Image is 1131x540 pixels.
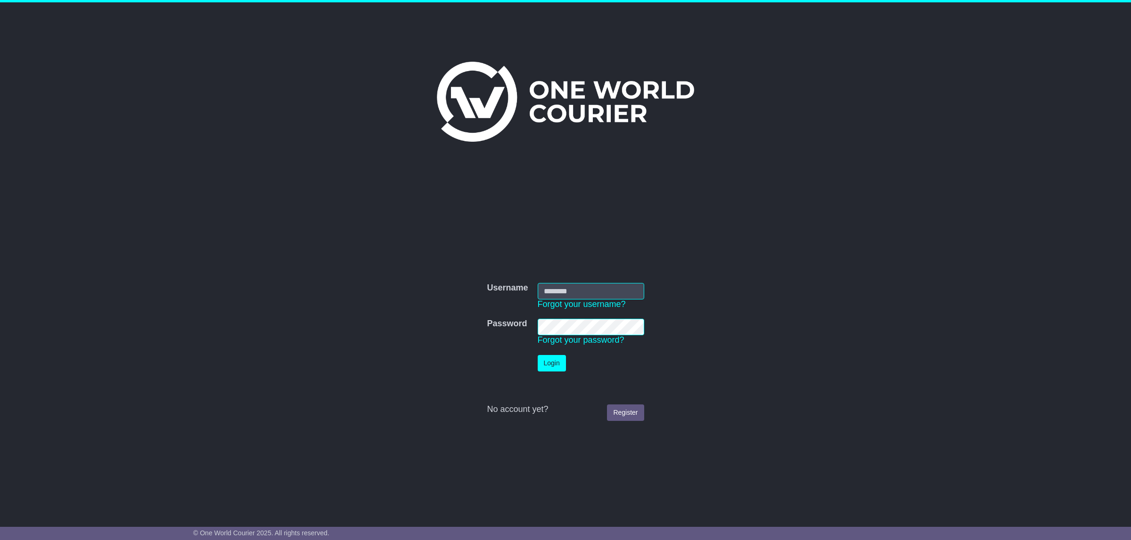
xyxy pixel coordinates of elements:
[538,335,624,345] a: Forgot your password?
[487,404,644,415] div: No account yet?
[487,283,528,293] label: Username
[538,299,626,309] a: Forgot your username?
[607,404,644,421] a: Register
[193,529,329,537] span: © One World Courier 2025. All rights reserved.
[437,62,694,142] img: One World
[487,319,527,329] label: Password
[538,355,566,371] button: Login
